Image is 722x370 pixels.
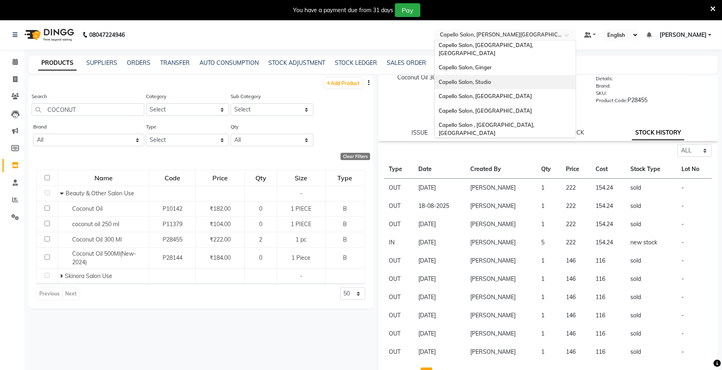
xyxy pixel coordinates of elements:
[146,93,166,100] label: Category
[259,236,262,243] span: 2
[626,252,677,270] td: sold
[210,236,231,243] span: ₹222.00
[591,160,626,179] th: Cost
[466,197,536,215] td: [PERSON_NAME]
[293,6,393,15] div: You have a payment due from 31 days
[384,160,414,179] th: Type
[677,215,712,233] td: -
[411,129,428,136] a: ISSUE
[626,270,677,288] td: sold
[591,233,626,252] td: 154.24
[268,59,325,66] a: STOCK ADJUSTMENT
[561,233,591,252] td: 222
[300,190,302,197] span: -
[561,215,591,233] td: 222
[466,233,536,252] td: [PERSON_NAME]
[677,325,712,343] td: -
[72,205,103,212] span: Coconut Oil
[384,306,414,325] td: OUT
[439,79,491,85] span: Capello Salon, Studio
[414,197,466,215] td: 18-08-2025
[384,252,414,270] td: OUT
[591,179,626,197] td: 154.24
[596,90,607,97] label: SKU:
[466,325,536,343] td: [PERSON_NAME]
[561,160,591,179] th: Price
[291,205,311,212] span: 1 PIECE
[536,306,561,325] td: 1
[596,96,710,107] div: P28455
[196,171,244,185] div: Price
[32,93,47,100] label: Search
[33,123,47,130] label: Brand
[384,343,414,361] td: OUT
[591,325,626,343] td: 116
[72,250,136,266] span: Coconut Oil 500Ml(New-2024)
[439,93,532,99] span: Capello Salon, [GEOGRAPHIC_DATA]
[60,190,66,197] span: Collapse Row
[414,306,466,325] td: [DATE]
[414,179,466,197] td: [DATE]
[561,179,591,197] td: 222
[466,215,536,233] td: [PERSON_NAME]
[591,252,626,270] td: 116
[395,3,420,17] button: Pay
[146,123,156,130] label: Type
[439,122,536,136] span: Capello Salon , [GEOGRAPHIC_DATA], [GEOGRAPHIC_DATA]
[677,343,712,361] td: -
[660,31,707,39] span: [PERSON_NAME]
[677,252,712,270] td: -
[626,197,677,215] td: sold
[561,288,591,306] td: 146
[343,236,347,243] span: B
[626,325,677,343] td: sold
[591,306,626,325] td: 116
[434,40,576,138] ng-dropdown-panel: Options list
[466,179,536,197] td: [PERSON_NAME]
[343,220,347,228] span: B
[335,59,377,66] a: STOCK LEDGER
[386,73,458,82] div: Coconut Oil 300 Ml
[341,153,370,160] div: Clear Filters
[466,270,536,288] td: [PERSON_NAME]
[536,288,561,306] td: 1
[536,197,561,215] td: 1
[259,220,262,228] span: 0
[278,171,325,185] div: Size
[596,75,613,82] label: Details:
[86,59,117,66] a: SUPPLIERS
[72,220,119,228] span: coconut oil 250 ml
[163,254,182,261] span: P28144
[591,343,626,361] td: 116
[58,171,148,185] div: Name
[65,272,112,280] span: Skinora Salon Use
[466,288,536,306] td: [PERSON_NAME]
[536,252,561,270] td: 1
[677,233,712,252] td: -
[536,233,561,252] td: 5
[127,59,150,66] a: ORDERS
[591,270,626,288] td: 116
[66,190,134,197] span: Beauty & Other Salon Use
[626,160,677,179] th: Stock Type
[343,205,347,212] span: B
[626,306,677,325] td: sold
[591,215,626,233] td: 154.24
[439,64,492,71] span: Capello Salon, Ginger
[626,288,677,306] td: sold
[160,59,190,66] a: TRANSFER
[210,254,231,261] span: ₹184.00
[414,160,466,179] th: Date
[591,288,626,306] td: 116
[626,215,677,233] td: sold
[632,126,684,140] a: STOCK HISTORY
[466,252,536,270] td: [PERSON_NAME]
[384,215,414,233] td: OUT
[245,171,276,185] div: Qty
[414,288,466,306] td: [DATE]
[414,252,466,270] td: [DATE]
[561,343,591,361] td: 146
[231,123,238,130] label: Qty
[677,179,712,197] td: -
[384,325,414,343] td: OUT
